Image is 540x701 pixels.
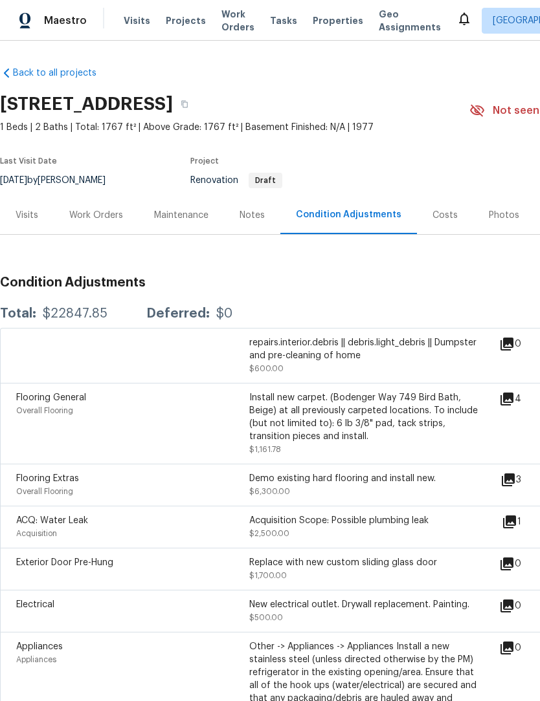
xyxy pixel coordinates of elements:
div: $0 [216,307,232,320]
div: Demo existing hard flooring and install new. [249,472,482,485]
span: Draft [250,177,281,184]
span: Overall Flooring [16,488,73,495]
span: Renovation [190,176,282,185]
div: Work Orders [69,209,123,222]
span: $600.00 [249,365,284,372]
div: Install new carpet. (Bodenger Way 749 Bird Bath, Beige) at all previously carpeted locations. To ... [249,391,482,443]
span: Properties [313,14,363,27]
span: Projects [166,14,206,27]
div: Deferred: [146,307,210,320]
div: Notes [240,209,265,222]
div: New electrical outlet. Drywall replacement. Painting. [249,598,482,611]
span: $1,161.78 [249,446,281,453]
div: Acquisition Scope: Possible plumbing leak [249,514,482,527]
div: Maintenance [154,209,208,222]
div: Costs [433,209,458,222]
div: Photos [489,209,519,222]
span: Geo Assignments [379,8,441,34]
button: Copy Address [173,92,196,116]
span: Flooring General [16,393,86,402]
span: Acquisition [16,530,57,537]
span: Tasks [270,16,297,25]
span: $1,700.00 [249,572,287,579]
span: $2,500.00 [249,530,289,537]
span: $6,300.00 [249,488,290,495]
span: $500.00 [249,614,283,621]
span: Overall Flooring [16,407,73,415]
span: Appliances [16,642,63,651]
div: $22847.85 [43,307,107,320]
span: Flooring Extras [16,474,79,483]
span: Work Orders [221,8,254,34]
span: Project [190,157,219,165]
div: Visits [16,209,38,222]
div: repairs.interior.debris || debris.light_debris || Dumpster and pre-cleaning of home [249,336,482,362]
div: Condition Adjustments [296,208,401,221]
span: Visits [124,14,150,27]
span: Exterior Door Pre-Hung [16,558,113,567]
span: Appliances [16,656,56,663]
span: Electrical [16,600,54,609]
span: ACQ: Water Leak [16,516,88,525]
span: Maestro [44,14,87,27]
div: Replace with new custom sliding glass door [249,556,482,569]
